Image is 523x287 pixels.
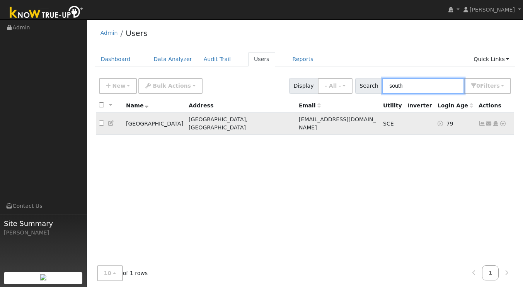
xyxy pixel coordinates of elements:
a: Edit User [108,120,115,126]
a: Dashboard [95,52,136,66]
a: accounting@sbja.com [486,120,492,128]
div: Actions [479,102,511,110]
div: Address [189,102,293,110]
span: Email [299,102,320,109]
span: Name [126,102,149,109]
a: Reports [287,52,319,66]
a: Users [126,29,147,38]
button: Bulk Actions [138,78,202,94]
div: Utility [383,102,402,110]
a: Audit Trail [198,52,237,66]
span: Filter [480,83,500,89]
img: retrieve [40,274,46,280]
span: Search [355,78,383,94]
span: of 1 rows [97,265,148,281]
a: 1 [482,265,499,280]
span: 07/16/2025 2:11:13 PM [446,121,453,127]
span: [EMAIL_ADDRESS][DOMAIN_NAME] [299,116,376,131]
span: New [112,83,125,89]
td: [GEOGRAPHIC_DATA], [GEOGRAPHIC_DATA] [186,113,296,135]
a: Other actions [499,120,506,128]
span: Days since last login [438,102,473,109]
input: Search [382,78,464,94]
a: Admin [101,30,118,36]
button: 10 [97,265,123,281]
a: Users [248,52,275,66]
button: 0Filters [464,78,511,94]
span: Bulk Actions [153,83,191,89]
div: Inverter [407,102,432,110]
span: Site Summary [4,218,83,229]
button: - All - [318,78,353,94]
span: [PERSON_NAME] [470,7,515,13]
a: Login As [492,121,499,127]
div: [PERSON_NAME] [4,229,83,237]
a: Data Analyzer [148,52,198,66]
a: Show Graph [479,121,486,127]
span: Display [289,78,318,94]
span: s [496,83,499,89]
td: [GEOGRAPHIC_DATA] [123,113,186,135]
img: Know True-Up [6,4,87,22]
span: SCE [383,121,394,127]
a: Quick Links [468,52,515,66]
span: 10 [104,270,112,276]
button: New [99,78,137,94]
a: No login access [438,121,446,127]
